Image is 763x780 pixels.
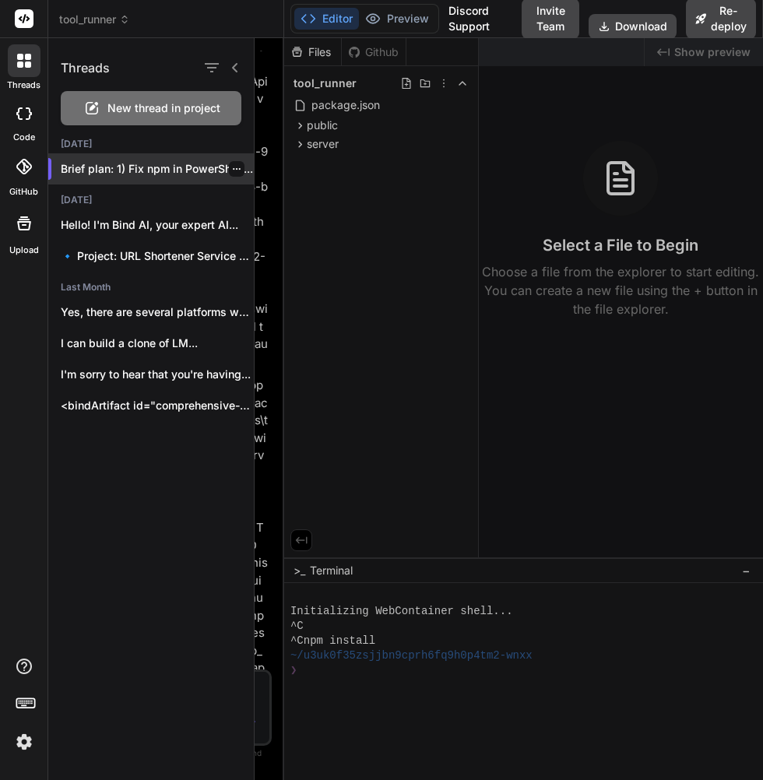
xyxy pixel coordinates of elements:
p: I can build a clone of LM... [61,336,254,351]
p: I'm sorry to hear that you're having... [61,367,254,382]
h2: [DATE] [48,194,254,206]
h2: Last Month [48,281,254,293]
h2: [DATE] [48,138,254,150]
h1: Threads [61,58,110,77]
p: Yes, there are several platforms where tools... [61,304,254,320]
label: threads [7,79,40,92]
button: Download [589,14,677,39]
button: Preview [359,8,435,30]
p: <bindArtifact id="comprehensive-ai-platform" title="Comprehensive AI Platform with Tools... [61,398,254,413]
label: GitHub [9,185,38,199]
button: Editor [294,8,359,30]
p: Brief plan: 1) Fix npm in PowerShell... [61,161,254,177]
label: code [13,131,35,144]
span: tool_runner [59,12,130,27]
label: Upload [9,244,39,257]
img: settings [11,729,37,755]
p: Hello! I'm Bind AI, your expert AI... [61,217,254,233]
p: 🔹 Project: URL Shortener Service 🔧 Tech... [61,248,254,264]
span: New thread in project [107,100,220,116]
